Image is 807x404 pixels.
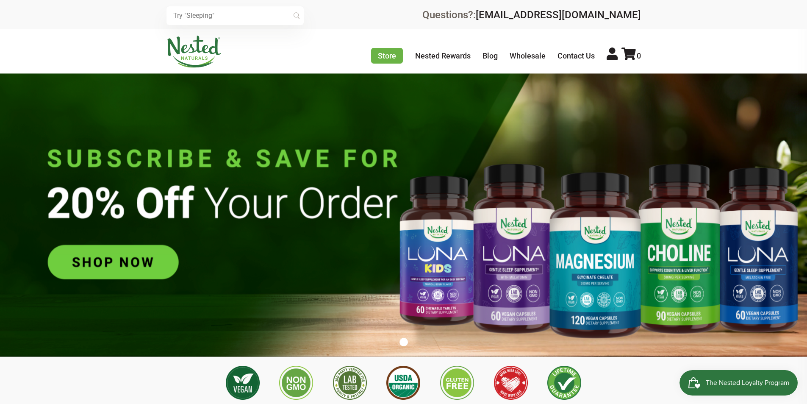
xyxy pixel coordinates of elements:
img: 3rd Party Lab Tested [333,366,367,400]
img: Lifetime Guarantee [547,366,581,400]
a: Contact Us [557,51,595,60]
img: Vegan [226,366,260,400]
div: Questions?: [422,10,641,20]
a: 0 [621,51,641,60]
a: Nested Rewards [415,51,471,60]
span: 0 [637,51,641,60]
img: Nested Naturals [166,36,222,68]
iframe: Button to open loyalty program pop-up [679,370,799,396]
img: USDA Organic [386,366,420,400]
a: Blog [483,51,498,60]
button: 1 of 1 [399,338,408,346]
a: Store [371,48,403,64]
img: Made with Love [494,366,528,400]
a: Wholesale [510,51,546,60]
a: [EMAIL_ADDRESS][DOMAIN_NAME] [476,9,641,21]
img: Non GMO [279,366,313,400]
input: Try "Sleeping" [166,6,304,25]
img: Gluten Free [440,366,474,400]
